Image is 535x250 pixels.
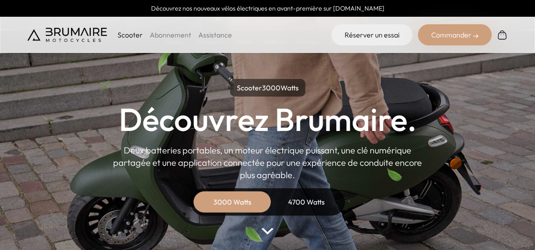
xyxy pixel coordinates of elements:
div: 4700 Watts [271,191,342,213]
img: arrow-bottom.png [262,228,273,235]
a: Abonnement [150,30,191,39]
p: Deux batteries portables, un moteur électrique puissant, une clé numérique partagée et une applic... [113,144,422,181]
span: 3000 [262,83,281,92]
p: Scooter [118,30,143,40]
div: 3000 Watts [197,191,268,213]
img: right-arrow-2.png [473,34,478,39]
p: Scooter Watts [230,79,305,97]
h1: Découvrez Brumaire. [119,104,417,135]
img: Panier [497,30,508,40]
div: Commander [418,24,492,45]
img: Brumaire Motocycles [27,28,107,42]
a: Réserver un essai [331,24,413,45]
a: Assistance [198,30,232,39]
